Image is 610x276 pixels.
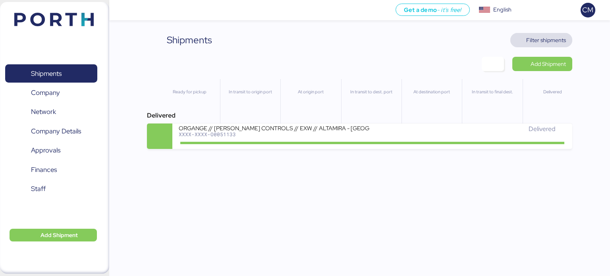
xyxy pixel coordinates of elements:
[345,89,398,95] div: In transit to dest. port
[465,89,519,95] div: In transit to final dest.
[31,68,62,79] span: Shipments
[512,57,572,71] a: Add Shipment
[284,89,337,95] div: At origin port
[31,164,57,176] span: Finances
[31,183,46,195] span: Staff
[526,35,566,45] span: Filter shipments
[31,145,60,156] span: Approvals
[493,6,512,14] div: English
[582,5,593,15] span: CM
[179,124,369,131] div: ORGANGE // [PERSON_NAME] CONTROLS // EXW // ALTAMIRA - [GEOGRAPHIC_DATA][PERSON_NAME] // 1x20 // ...
[163,89,216,95] div: Ready for pickup
[10,229,97,241] button: Add Shipment
[529,125,555,133] span: Delivered
[510,33,573,47] button: Filter shipments
[405,89,458,95] div: At destination port
[5,161,97,179] a: Finances
[224,89,277,95] div: In transit to origin port
[167,33,212,47] div: Shipments
[114,4,127,17] button: Menu
[5,122,97,141] a: Company Details
[31,125,81,137] span: Company Details
[5,103,97,121] a: Network
[31,106,56,118] span: Network
[531,59,566,69] span: Add Shipment
[5,180,97,198] a: Staff
[5,64,97,83] a: Shipments
[41,230,78,240] span: Add Shipment
[5,141,97,160] a: Approvals
[526,89,579,95] div: Delivered
[179,131,369,137] div: XXXX-XXXX-O0051133
[31,87,60,98] span: Company
[5,84,97,102] a: Company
